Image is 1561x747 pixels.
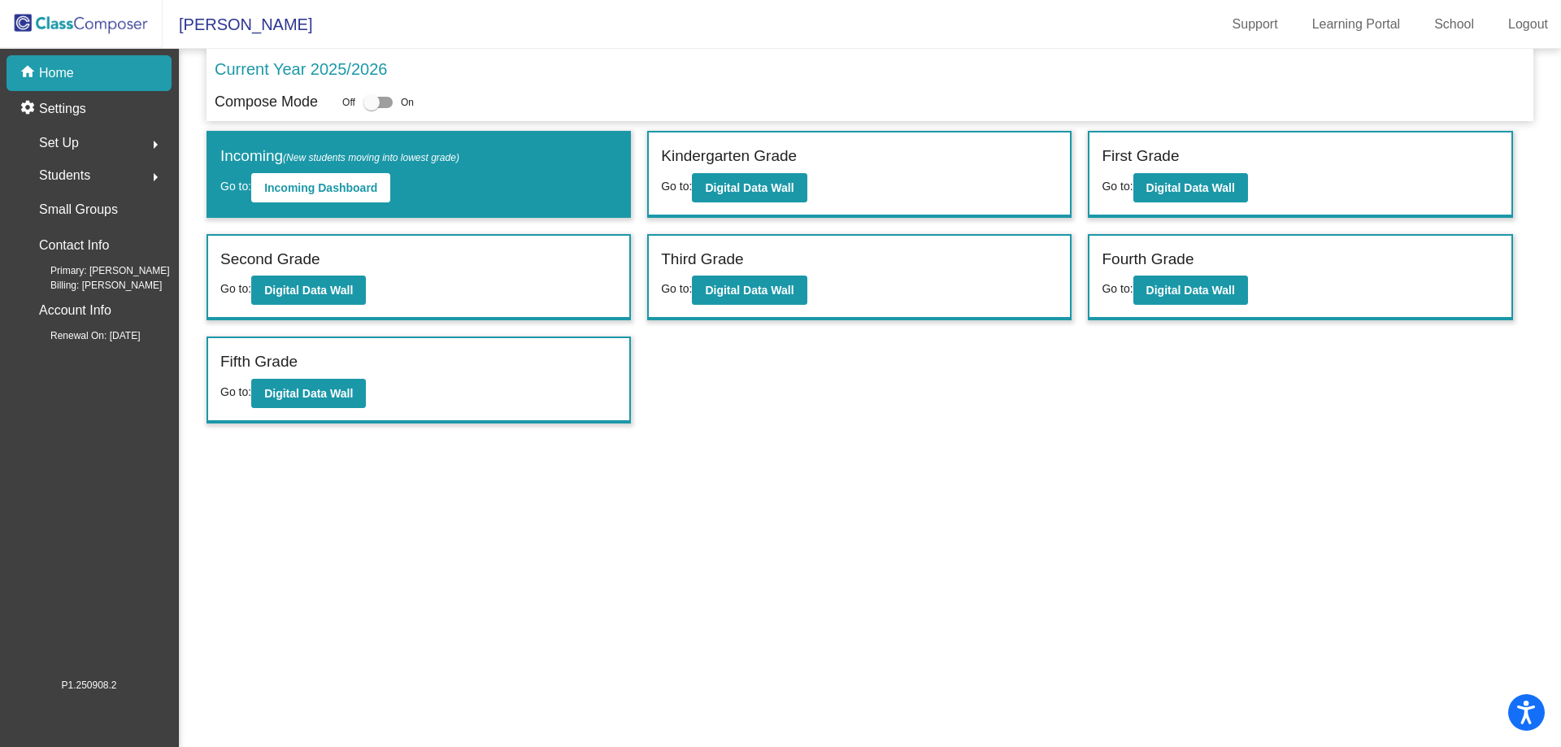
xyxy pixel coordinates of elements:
[251,379,366,408] button: Digital Data Wall
[39,198,118,221] p: Small Groups
[220,248,320,271] label: Second Grade
[163,11,312,37] span: [PERSON_NAME]
[283,152,459,163] span: (New students moving into lowest grade)
[1102,145,1179,168] label: First Grade
[39,234,109,257] p: Contact Info
[661,248,743,271] label: Third Grade
[215,57,387,81] p: Current Year 2025/2026
[705,284,794,297] b: Digital Data Wall
[1220,11,1291,37] a: Support
[220,180,251,193] span: Go to:
[20,63,39,83] mat-icon: home
[661,282,692,295] span: Go to:
[24,278,162,293] span: Billing: [PERSON_NAME]
[1299,11,1414,37] a: Learning Portal
[1421,11,1487,37] a: School
[39,63,74,83] p: Home
[661,180,692,193] span: Go to:
[20,99,39,119] mat-icon: settings
[264,181,377,194] b: Incoming Dashboard
[220,282,251,295] span: Go to:
[1146,284,1235,297] b: Digital Data Wall
[1146,181,1235,194] b: Digital Data Wall
[264,284,353,297] b: Digital Data Wall
[1133,276,1248,305] button: Digital Data Wall
[146,167,165,187] mat-icon: arrow_right
[215,91,318,113] p: Compose Mode
[220,145,459,168] label: Incoming
[39,299,111,322] p: Account Info
[1102,282,1133,295] span: Go to:
[661,145,797,168] label: Kindergarten Grade
[39,132,79,154] span: Set Up
[1495,11,1561,37] a: Logout
[705,181,794,194] b: Digital Data Wall
[1102,180,1133,193] span: Go to:
[251,276,366,305] button: Digital Data Wall
[692,173,807,202] button: Digital Data Wall
[692,276,807,305] button: Digital Data Wall
[1102,248,1194,271] label: Fourth Grade
[1133,173,1248,202] button: Digital Data Wall
[146,135,165,154] mat-icon: arrow_right
[39,99,86,119] p: Settings
[220,350,298,374] label: Fifth Grade
[401,95,414,110] span: On
[264,387,353,400] b: Digital Data Wall
[220,385,251,398] span: Go to:
[342,95,355,110] span: Off
[24,328,140,343] span: Renewal On: [DATE]
[251,173,390,202] button: Incoming Dashboard
[39,164,90,187] span: Students
[24,263,170,278] span: Primary: [PERSON_NAME]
